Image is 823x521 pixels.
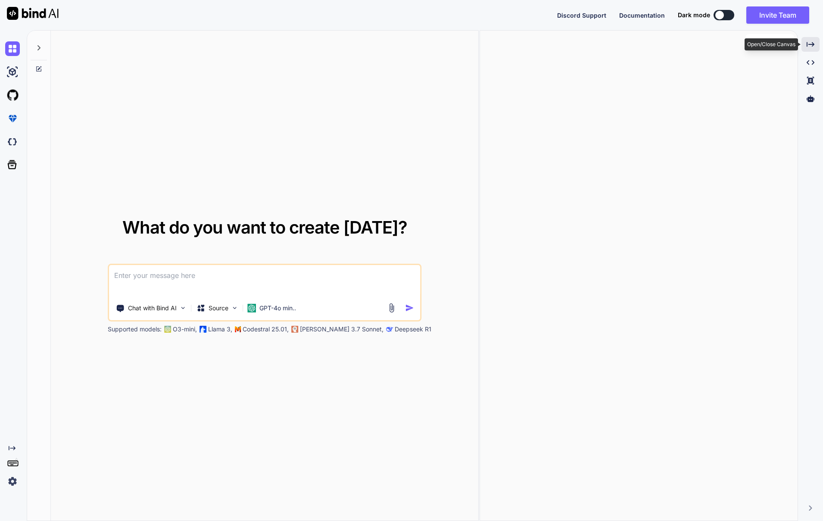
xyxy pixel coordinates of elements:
button: Invite Team [746,6,809,24]
p: Chat with Bind AI [128,304,177,312]
img: chat [5,41,20,56]
img: Llama2 [200,326,206,333]
p: Llama 3, [208,325,232,334]
img: settings [5,474,20,489]
img: Bind AI [7,7,59,20]
p: Supported models: [108,325,162,334]
p: GPT-4o min.. [259,304,296,312]
img: ai-studio [5,65,20,79]
span: Documentation [619,12,665,19]
p: Source [209,304,228,312]
img: githubLight [5,88,20,103]
img: claude [291,326,298,333]
p: Codestral 25.01, [243,325,289,334]
button: Discord Support [557,11,606,20]
span: Discord Support [557,12,606,19]
img: Mistral-AI [235,326,241,332]
p: Deepseek R1 [395,325,431,334]
img: Pick Tools [179,304,187,312]
img: icon [405,303,414,312]
img: premium [5,111,20,126]
img: claude [386,326,393,333]
img: darkCloudIdeIcon [5,134,20,149]
img: attachment [387,303,396,313]
p: Copy [760,37,775,46]
span: What do you want to create [DATE]? [122,217,407,238]
div: Open/Close Canvas [745,38,798,50]
p: [PERSON_NAME] 3.7 Sonnet, [300,325,383,334]
button: Documentation [619,11,665,20]
span: Dark mode [678,11,710,19]
img: Pick Models [231,304,238,312]
img: GPT-4o mini [247,304,256,312]
p: O3-mini, [173,325,197,334]
img: GPT-4 [164,326,171,333]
